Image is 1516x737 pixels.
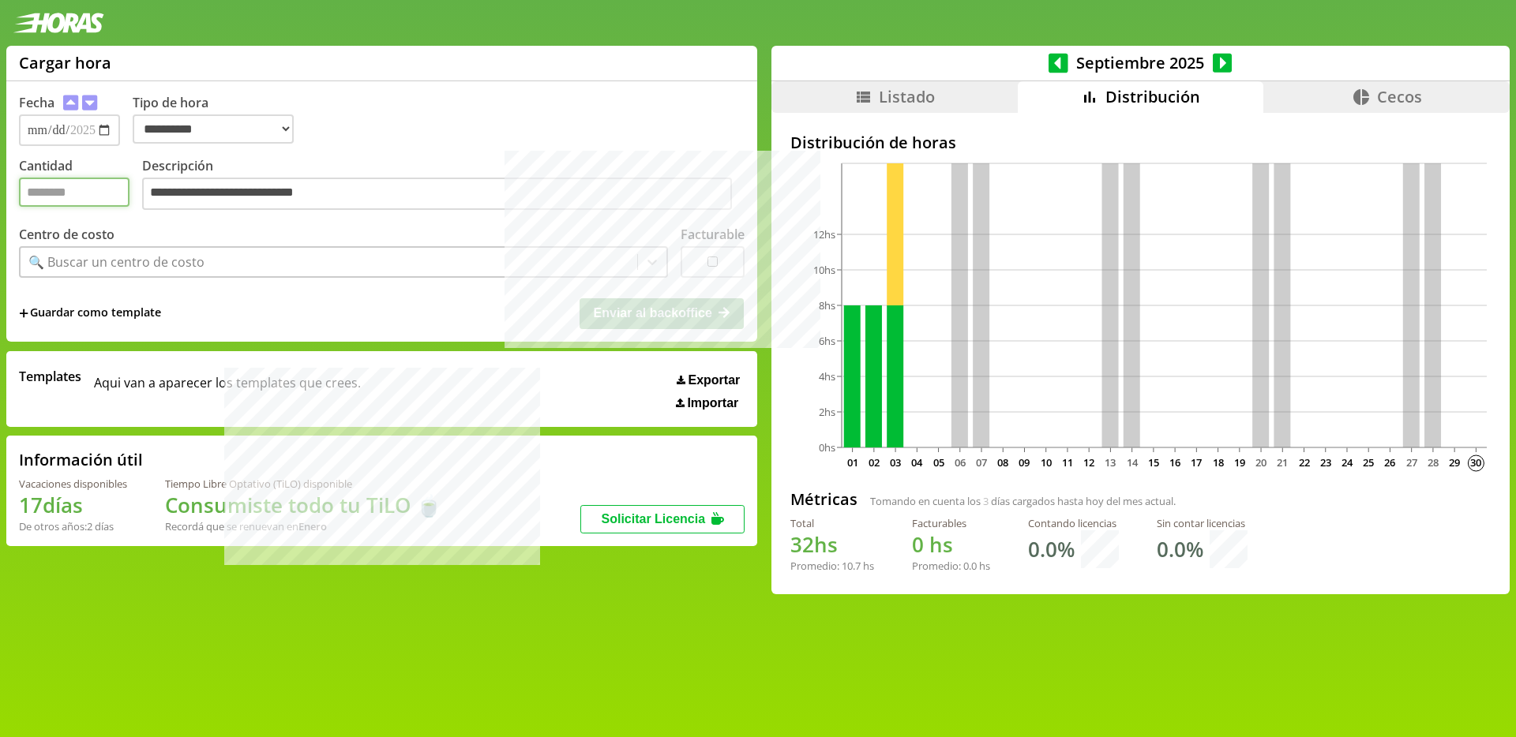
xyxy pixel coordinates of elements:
label: Centro de costo [19,226,114,243]
text: 21 [1277,455,1288,470]
div: De otros años: 2 días [19,519,127,533]
text: 13 [1105,455,1116,470]
text: 01 [847,455,858,470]
text: 28 [1428,455,1439,470]
tspan: 10hs [813,263,835,277]
text: 06 [955,455,966,470]
span: Cecos [1377,86,1422,107]
h1: 17 días [19,491,127,519]
h1: Consumiste todo tu TiLO 🍵 [165,491,441,519]
text: 26 [1384,455,1395,470]
h2: Métricas [790,488,857,510]
text: 22 [1298,455,1309,470]
label: Cantidad [19,157,142,215]
text: 19 [1234,455,1245,470]
tspan: 0hs [819,440,835,455]
text: 10 [1041,455,1052,470]
input: Cantidad [19,178,129,207]
label: Descripción [142,157,745,215]
textarea: Descripción [142,178,732,211]
div: Sin contar licencias [1157,516,1248,530]
div: Promedio: hs [790,559,874,573]
span: Listado [879,86,935,107]
text: 12 [1083,455,1094,470]
h2: Información útil [19,449,143,470]
text: 15 [1148,455,1159,470]
div: 🔍 Buscar un centro de costo [28,253,205,271]
text: 02 [869,455,880,470]
b: Enero [298,519,327,533]
text: 25 [1363,455,1374,470]
text: 24 [1342,455,1353,470]
text: 08 [997,455,1008,470]
h1: 0.0 % [1157,535,1203,563]
span: Aqui van a aparecer los templates que crees. [94,368,361,410]
div: Total [790,516,874,530]
h1: hs [790,530,874,559]
text: 20 [1255,455,1266,470]
text: 23 [1320,455,1331,470]
div: Recordá que se renuevan en [165,519,441,533]
label: Fecha [19,94,54,111]
text: 14 [1127,455,1139,470]
tspan: 4hs [819,369,835,383]
span: Templates [19,368,81,385]
text: 30 [1470,455,1481,470]
select: Tipo de hora [133,114,294,144]
button: Exportar [672,372,745,388]
text: 17 [1191,455,1202,470]
span: +Guardar como template [19,305,161,322]
tspan: 12hs [813,227,835,241]
tspan: 2hs [819,405,835,419]
text: 16 [1169,455,1180,470]
label: Facturable [681,226,745,243]
text: 18 [1212,455,1223,470]
div: Tiempo Libre Optativo (TiLO) disponible [165,477,441,491]
span: 0 [912,530,924,559]
text: 09 [1019,455,1030,470]
button: Solicitar Licencia [580,505,745,533]
h1: 0.0 % [1028,535,1075,563]
span: Distribución [1105,86,1200,107]
h1: Cargar hora [19,52,111,73]
span: Septiembre 2025 [1068,52,1213,73]
tspan: 8hs [819,298,835,312]
div: Vacaciones disponibles [19,477,127,491]
span: Exportar [689,373,741,387]
h1: hs [912,530,990,559]
span: 0.0 [963,559,977,573]
text: 29 [1449,455,1460,470]
span: Tomando en cuenta los días cargados hasta hoy del mes actual. [870,494,1176,508]
text: 07 [976,455,987,470]
div: Facturables [912,516,990,530]
span: Importar [687,396,738,410]
span: 3 [983,494,989,508]
span: + [19,305,28,322]
text: 27 [1406,455,1417,470]
div: Promedio: hs [912,559,990,573]
img: logotipo [13,13,104,33]
span: 32 [790,530,814,559]
text: 04 [911,455,923,470]
text: 05 [932,455,944,470]
tspan: 6hs [819,334,835,348]
text: 03 [890,455,901,470]
div: Contando licencias [1028,516,1119,530]
span: Solicitar Licencia [601,512,705,526]
h2: Distribución de horas [790,132,1491,153]
span: 10.7 [842,559,861,573]
text: 11 [1062,455,1073,470]
label: Tipo de hora [133,94,306,146]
